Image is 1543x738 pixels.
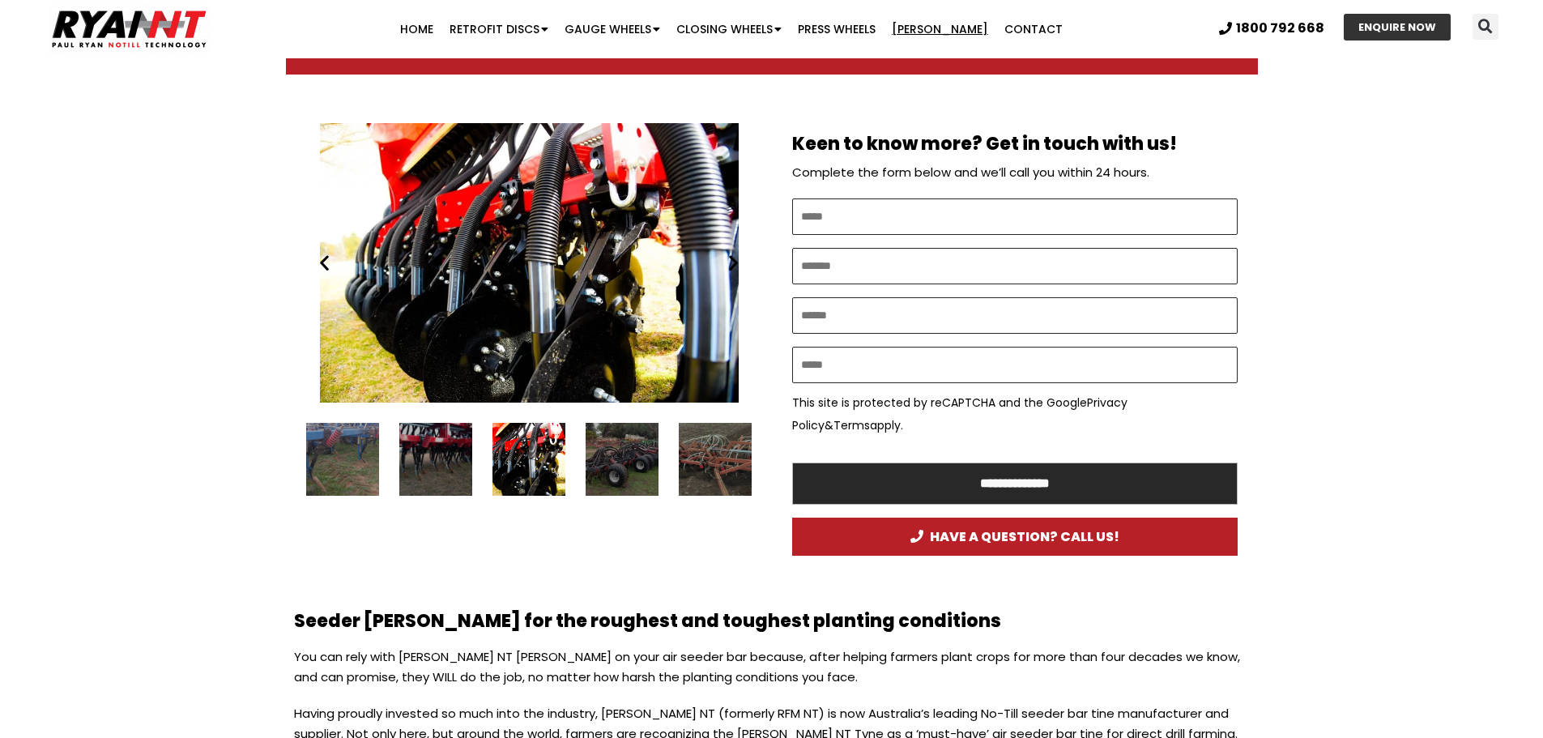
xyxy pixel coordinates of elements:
[306,123,752,403] div: Slides
[399,423,472,496] div: 9 / 16
[556,13,668,45] a: Gauge Wheels
[1358,22,1436,32] span: ENQUIRE NOW
[668,13,790,45] a: Closing Wheels
[441,13,556,45] a: Retrofit Discs
[294,612,1250,630] h2: Seeder [PERSON_NAME] for the roughest and toughest planting conditions
[723,253,744,273] div: Next slide
[792,391,1238,437] p: This site is protected by reCAPTCHA and the Google & apply.
[392,13,441,45] a: Home
[792,518,1238,556] a: HAVE A QUESTION? CALL US!
[1236,22,1324,35] span: 1800 792 668
[679,423,752,496] div: 12 / 16
[790,13,884,45] a: Press Wheels
[306,123,752,403] div: 10 / 16
[910,530,1119,544] span: HAVE A QUESTION? CALL US!
[792,135,1238,153] h2: Keen to know more? Get in touch with us!
[1219,22,1324,35] a: 1800 792 668
[492,423,565,496] div: 10 / 16
[492,423,565,496] div: Ryan NT (RFM NT) Ryan Tyne cultivator tine with Disc
[1473,14,1498,40] div: Search
[792,161,1238,184] p: Complete the form below and we’ll call you within 24 hours.
[49,4,211,54] img: Ryan NT logo
[306,423,752,496] div: Slides Slides
[996,13,1071,45] a: Contact
[306,123,752,403] div: Ryan NT (RFM NT) Ryan Tyne cultivator tine with Disc
[884,13,996,45] a: [PERSON_NAME]
[314,253,335,273] div: Previous slide
[299,13,1163,45] nav: Menu
[1344,14,1451,41] a: ENQUIRE NOW
[833,417,870,433] a: Terms
[294,646,1250,703] p: You can rely with [PERSON_NAME] NT [PERSON_NAME] on your air seeder bar because, after helping fa...
[586,423,659,496] div: 11 / 16
[306,423,379,496] div: 8 / 16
